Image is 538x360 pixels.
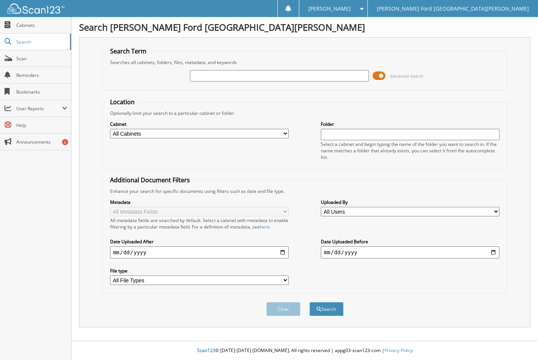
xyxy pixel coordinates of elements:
[16,89,67,95] span: Bookmarks
[308,6,351,11] span: [PERSON_NAME]
[309,302,344,316] button: Search
[321,141,499,160] div: Select a cabinet and begin typing the name of the folder you want to search in. If the name match...
[16,105,62,112] span: User Reports
[16,22,67,28] span: Cabinets
[110,199,289,205] label: Metadata
[79,21,530,33] h1: Search [PERSON_NAME] Ford [GEOGRAPHIC_DATA][PERSON_NAME]
[106,176,194,184] legend: Additional Document Filters
[106,98,138,106] legend: Location
[106,188,504,194] div: Enhance your search for specific documents using filters such as date and file type.
[16,122,67,128] span: Help
[110,121,289,127] label: Cabinet
[110,268,289,274] label: File type
[321,199,499,205] label: Uploaded By
[384,347,413,354] a: Privacy Policy
[16,55,67,62] span: Scan
[106,59,504,66] div: Searches all cabinets, folders, files, metadata, and keywords
[110,217,289,230] div: All metadata fields are searched by default. Select a cabinet with metadata to enable filtering b...
[106,110,504,116] div: Optionally limit your search to a particular cabinet or folder
[16,139,67,145] span: Announcements
[390,73,423,79] span: Advanced Search
[8,3,64,14] img: scan123-logo-white.svg
[260,224,270,230] a: here
[377,6,529,11] span: [PERSON_NAME] Ford [GEOGRAPHIC_DATA][PERSON_NAME]
[321,246,499,258] input: end
[16,39,66,45] span: Search
[321,238,499,245] label: Date Uploaded Before
[321,121,499,127] label: Folder
[106,47,150,55] legend: Search Term
[110,246,289,258] input: start
[16,72,67,78] span: Reminders
[266,302,300,316] button: Clear
[110,238,289,245] label: Date Uploaded After
[62,139,68,145] div: 6
[72,341,538,360] div: © [DATE]-[DATE] [DOMAIN_NAME]. All rights reserved | appg03-scan123-com |
[197,347,215,354] span: Scan123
